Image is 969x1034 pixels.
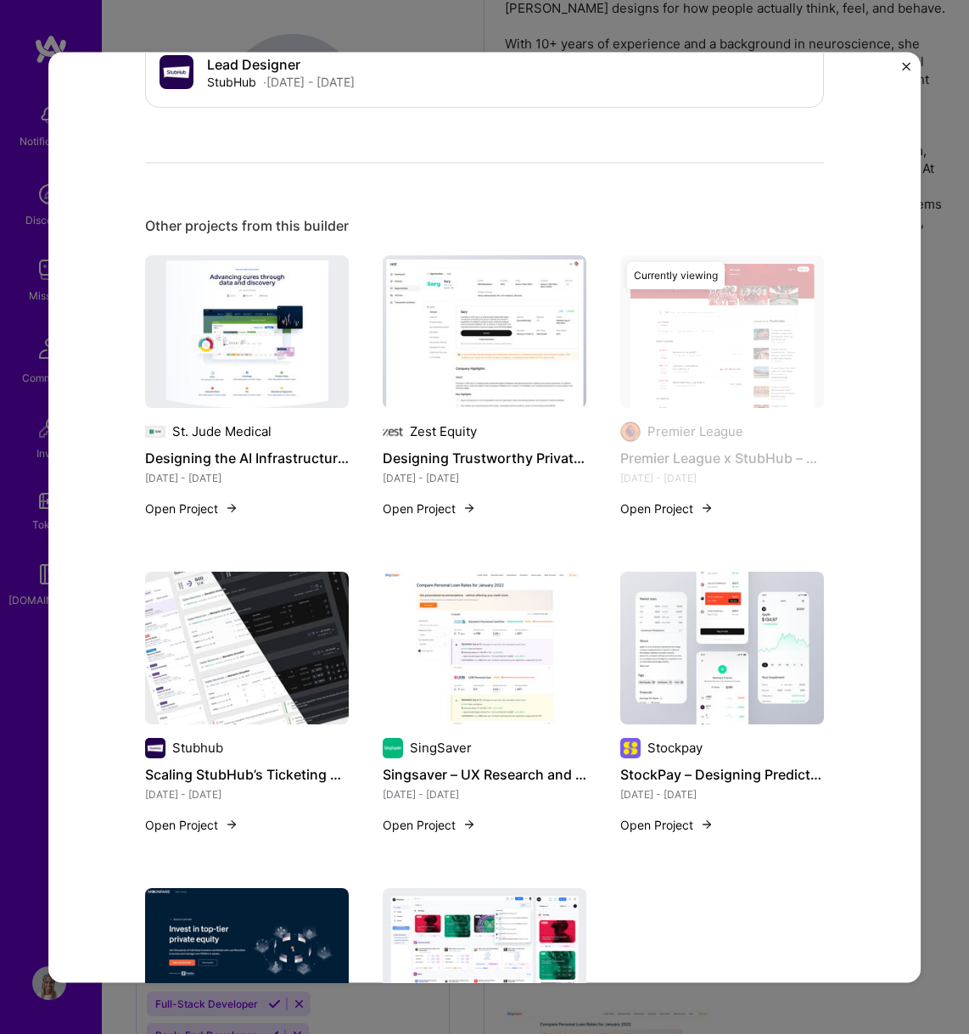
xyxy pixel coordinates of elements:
[145,422,165,442] img: Company logo
[145,255,349,408] img: Designing the AI Infrastructure Powering the World’s Largest Pediatric Cancer Database
[145,447,349,469] h4: Designing the AI Infrastructure Powering the World’s Largest Pediatric [MEDICAL_DATA] Database
[383,816,476,834] button: Open Project
[207,74,256,92] div: StubHub
[383,572,586,724] img: Singsaver – UX Research and Conversion Design for Financial Products
[172,422,272,440] div: St. Jude Medical
[620,500,714,517] button: Open Project
[620,255,824,408] img: Premier League x StubHub – Global Fan Ticketing Platform
[627,262,725,289] div: Currently viewing
[620,785,824,803] div: [DATE] - [DATE]
[462,818,476,831] img: arrow-right
[145,572,349,724] img: Scaling StubHub’s Ticketing Engine – AI, Automation, and Workflow Design
[145,763,349,785] h4: Scaling StubHub’s Ticketing Engine – AI, Automation, and Workflow Design
[383,763,586,785] h4: Singsaver – UX Research and Conversion Design for Financial Products
[383,785,586,803] div: [DATE] - [DATE]
[410,739,472,757] div: SingSaver
[207,57,355,73] h4: Lead Designer
[145,816,238,834] button: Open Project
[225,501,238,515] img: arrow-right
[145,500,238,517] button: Open Project
[145,785,349,803] div: [DATE] - [DATE]
[700,818,714,831] img: arrow-right
[383,500,476,517] button: Open Project
[383,469,586,487] div: [DATE] - [DATE]
[620,738,641,758] img: Company logo
[383,447,586,469] h4: Designing Trustworthy Private Market Transactions for [PERSON_NAME]
[145,217,824,235] div: Other projects from this builder
[462,501,476,515] img: arrow-right
[145,469,349,487] div: [DATE] - [DATE]
[902,62,910,80] button: Close
[383,738,403,758] img: Company logo
[647,739,703,757] div: Stockpay
[172,739,223,757] div: Stubhub
[383,422,403,442] img: Company logo
[410,422,477,440] div: Zest Equity
[160,55,193,89] img: Company logo
[263,74,355,92] div: · [DATE] - [DATE]
[700,501,714,515] img: arrow-right
[383,255,586,408] img: Designing Trustworthy Private Market Transactions for MENA
[620,816,714,834] button: Open Project
[225,818,238,831] img: arrow-right
[145,738,165,758] img: Company logo
[620,572,824,724] img: StockPay – Designing Predictive UX for First-Time Traders
[620,763,824,785] h4: StockPay – Designing Predictive UX for First-Time Traders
